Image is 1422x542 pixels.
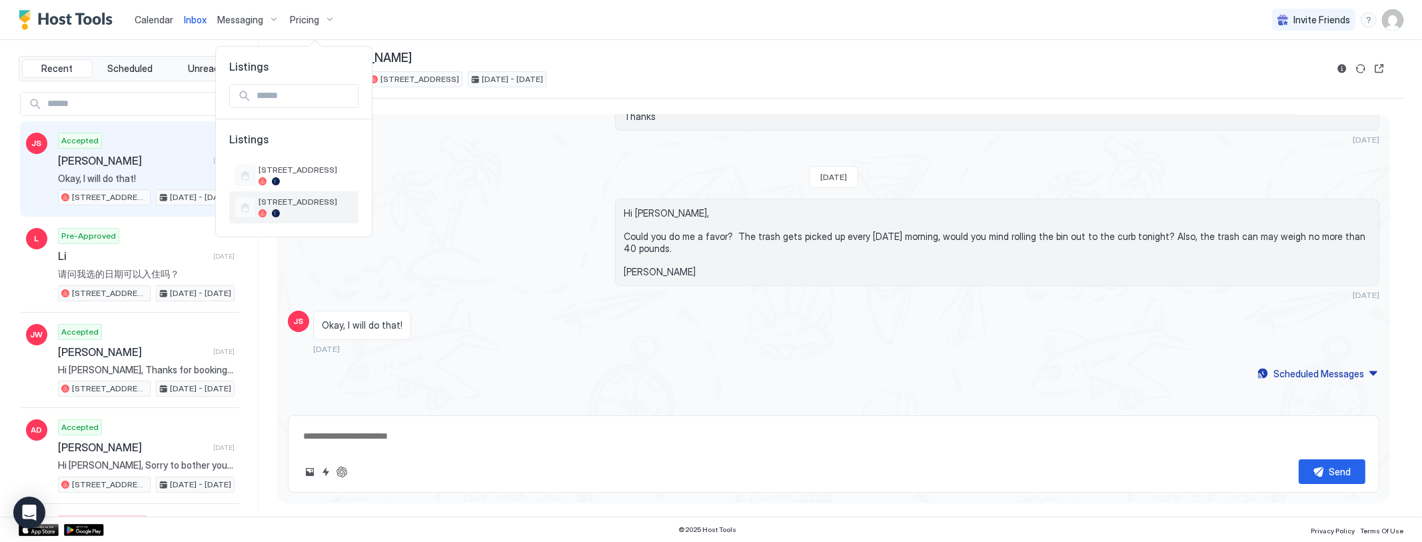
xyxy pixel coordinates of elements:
[216,60,372,73] span: Listings
[259,165,353,175] span: [STREET_ADDRESS]
[251,85,358,107] input: Input Field
[13,497,45,529] div: Open Intercom Messenger
[229,133,358,159] span: Listings
[259,197,353,207] span: [STREET_ADDRESS]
